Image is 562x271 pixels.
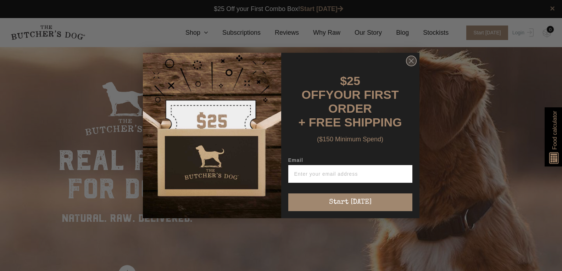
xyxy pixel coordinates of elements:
img: d0d537dc-5429-4832-8318-9955428ea0a1.jpeg [143,53,281,218]
span: ($150 Minimum Spend) [317,136,383,143]
button: Close dialog [406,56,417,66]
label: Email [288,157,412,165]
button: Start [DATE] [288,193,412,211]
span: Food calculator [550,111,559,149]
input: Enter your email address [288,165,412,183]
span: YOUR FIRST ORDER + FREE SHIPPING [299,88,402,129]
span: $25 OFF [302,74,360,101]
